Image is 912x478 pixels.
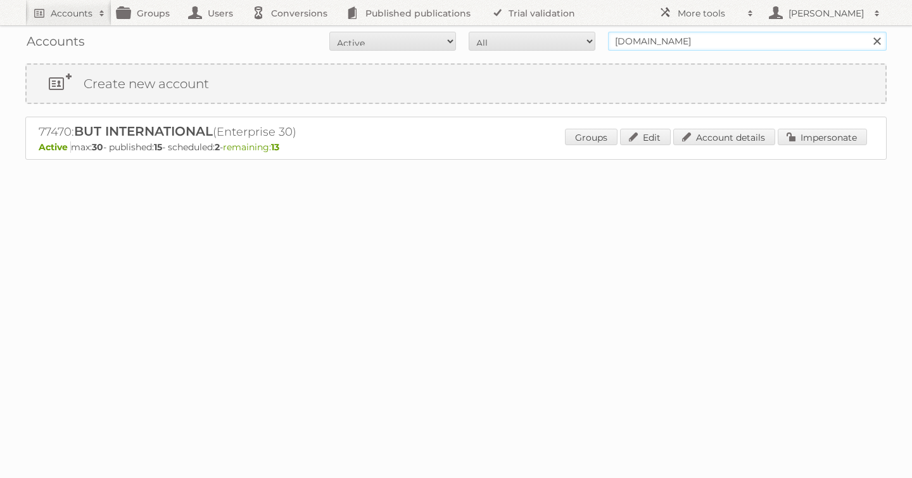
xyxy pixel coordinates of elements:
[223,141,279,153] span: remaining:
[673,129,775,145] a: Account details
[778,129,867,145] a: Impersonate
[154,141,162,153] strong: 15
[620,129,671,145] a: Edit
[785,7,868,20] h2: [PERSON_NAME]
[39,141,873,153] p: max: - published: - scheduled: -
[565,129,617,145] a: Groups
[678,7,741,20] h2: More tools
[74,124,213,139] span: BUT INTERNATIONAL
[271,141,279,153] strong: 13
[51,7,92,20] h2: Accounts
[92,141,103,153] strong: 30
[39,124,482,140] h2: 77470: (Enterprise 30)
[27,65,885,103] a: Create new account
[39,141,71,153] span: Active
[215,141,220,153] strong: 2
